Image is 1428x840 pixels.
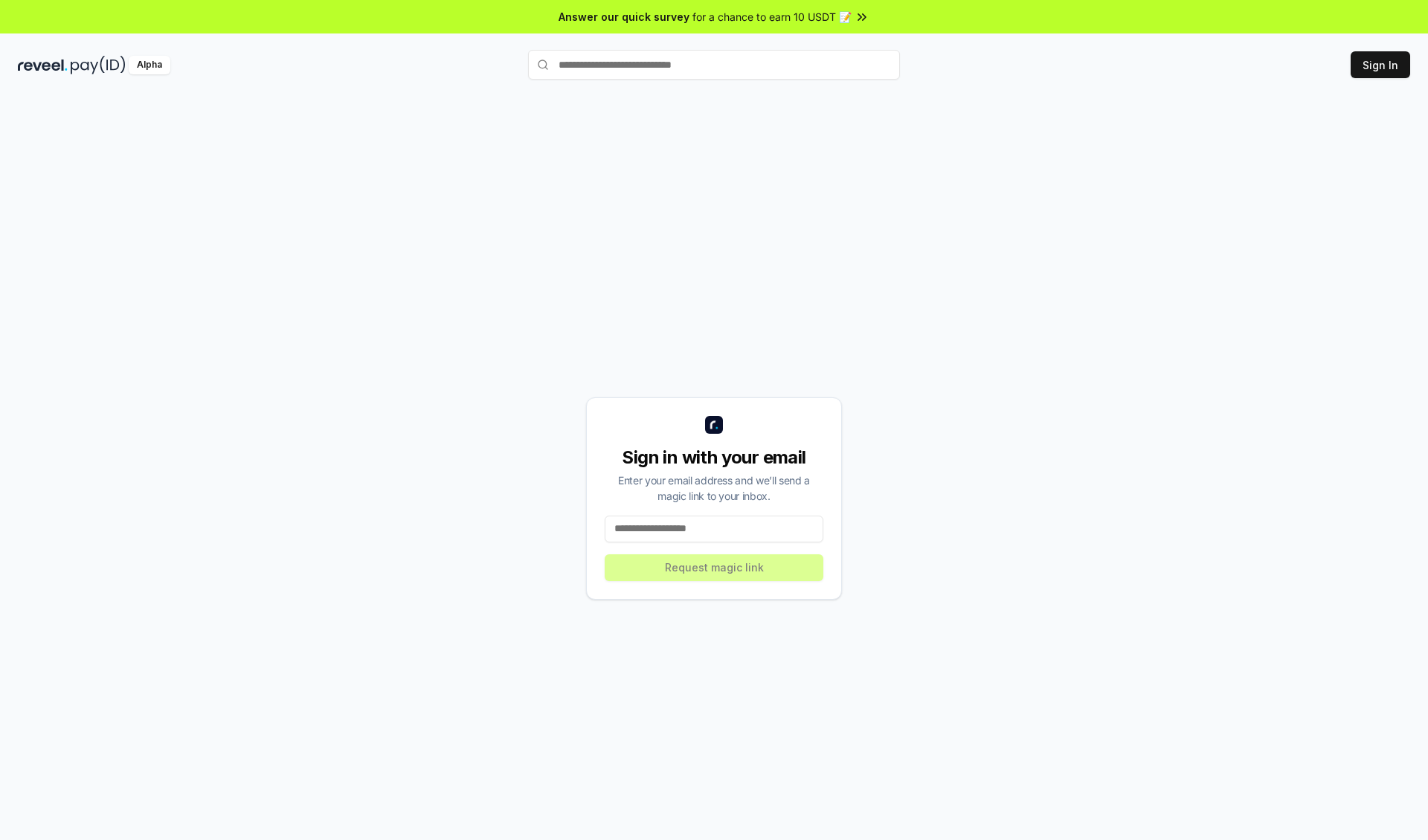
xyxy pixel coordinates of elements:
button: Sign In [1351,51,1410,78]
img: logo_small [705,416,723,434]
img: reveel_dark [18,56,68,74]
span: Answer our quick survey [559,9,689,25]
span: for a chance to earn 10 USDT 📝 [692,9,852,25]
img: pay_id [71,56,126,74]
div: Sign in with your email [605,446,823,469]
div: Enter your email address and we’ll send a magic link to your inbox. [605,472,823,504]
div: Alpha [129,56,170,74]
